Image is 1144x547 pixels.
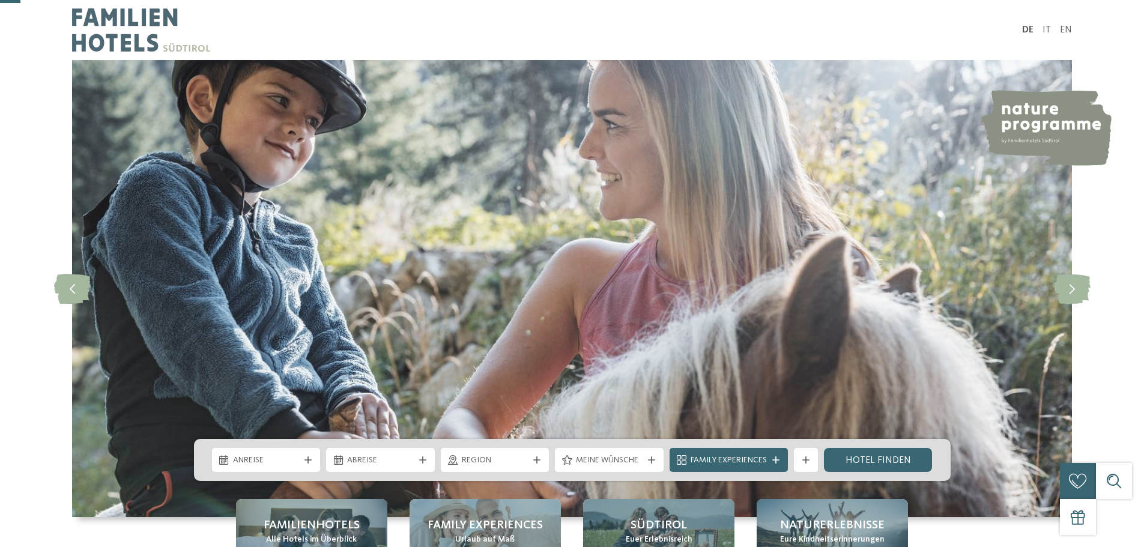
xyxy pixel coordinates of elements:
[1043,25,1051,35] a: IT
[979,90,1112,166] img: nature programme by Familienhotels Südtirol
[780,517,885,534] span: Naturerlebnisse
[631,517,687,534] span: Südtirol
[455,534,515,546] span: Urlaub auf Maß
[347,455,414,467] span: Abreise
[264,517,360,534] span: Familienhotels
[576,455,643,467] span: Meine Wünsche
[72,60,1072,517] img: Familienhotels Südtirol: The happy family places
[824,448,933,472] a: Hotel finden
[691,455,767,467] span: Family Experiences
[780,534,885,546] span: Eure Kindheitserinnerungen
[1060,25,1072,35] a: EN
[428,517,543,534] span: Family Experiences
[266,534,357,546] span: Alle Hotels im Überblick
[1022,25,1034,35] a: DE
[462,455,528,467] span: Region
[626,534,692,546] span: Euer Erlebnisreich
[233,455,300,467] span: Anreise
